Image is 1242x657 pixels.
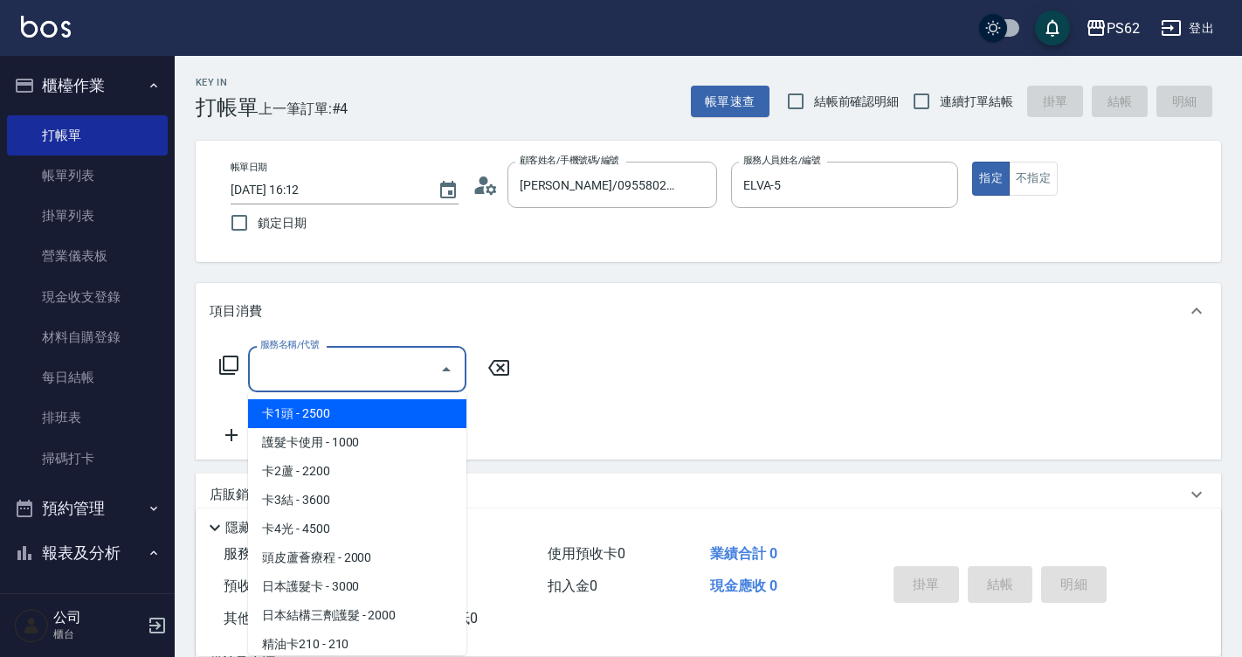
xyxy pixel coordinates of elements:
span: 上一筆訂單:#4 [259,98,348,120]
span: 護髮卡使用 - 1000 [248,428,466,457]
button: 櫃檯作業 [7,63,168,108]
a: 每日結帳 [7,357,168,398]
input: YYYY/MM/DD hh:mm [231,176,420,204]
p: 店販銷售 [210,486,262,504]
div: 店販銷售 [196,474,1221,515]
label: 帳單日期 [231,161,267,174]
a: 掛單列表 [7,196,168,236]
span: 日本結構三劑護髮 - 2000 [248,601,466,630]
a: 帳單列表 [7,156,168,196]
label: 服務名稱/代號 [260,338,319,351]
a: 打帳單 [7,115,168,156]
span: 卡3結 - 3600 [248,486,466,515]
span: 扣入金 0 [548,577,597,594]
span: 卡4光 - 4500 [248,515,466,543]
div: PS62 [1107,17,1140,39]
span: 卡1頭 - 2500 [248,399,466,428]
h5: 公司 [53,609,142,626]
span: 現金應收 0 [710,577,777,594]
button: 帳單速查 [691,86,769,118]
span: 日本護髮卡 - 3000 [248,572,466,601]
a: 排班表 [7,398,168,438]
p: 隱藏業績明細 [225,519,304,537]
button: 指定 [972,162,1010,196]
a: 材料自購登錄 [7,317,168,357]
button: Close [432,356,460,384]
span: 結帳前確認明細 [814,93,900,111]
button: 預約管理 [7,486,168,531]
a: 營業儀表板 [7,236,168,276]
label: 服務人員姓名/編號 [743,154,820,167]
div: 項目消費 [196,283,1221,339]
img: Logo [21,16,71,38]
label: 顧客姓名/手機號碼/編號 [520,154,619,167]
button: 報表及分析 [7,530,168,576]
button: 登出 [1154,12,1221,45]
a: 報表目錄 [7,583,168,623]
span: 業績合計 0 [710,545,777,562]
span: 連續打單結帳 [940,93,1013,111]
h2: Key In [196,77,259,88]
a: 掃碼打卡 [7,439,168,479]
button: PS62 [1079,10,1147,46]
span: 其他付款方式 0 [224,610,315,626]
h3: 打帳單 [196,95,259,120]
p: 項目消費 [210,302,262,321]
a: 現金收支登錄 [7,277,168,317]
span: 鎖定日期 [258,214,307,232]
p: 櫃台 [53,626,142,642]
button: save [1035,10,1070,45]
img: Person [14,608,49,643]
span: 服務消費 0 [224,545,287,562]
button: 不指定 [1009,162,1058,196]
span: 使用預收卡 0 [548,545,625,562]
span: 預收卡販賣 0 [224,577,301,594]
span: 卡2蘆 - 2200 [248,457,466,486]
span: 頭皮蘆薈療程 - 2000 [248,543,466,572]
button: Choose date, selected date is 2025-08-18 [427,169,469,211]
